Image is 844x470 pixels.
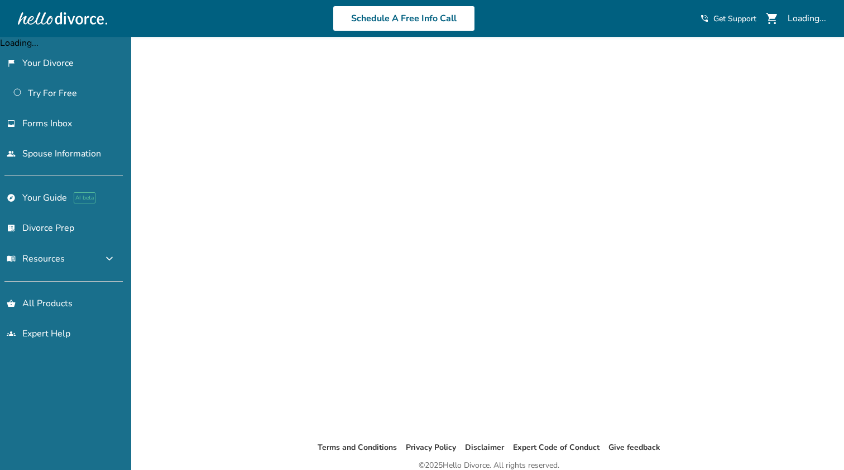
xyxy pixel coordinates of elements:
[7,299,16,308] span: shopping_basket
[7,224,16,232] span: list_alt_check
[7,253,65,265] span: Resources
[765,12,779,25] span: shopping_cart
[7,329,16,338] span: groups
[103,252,116,265] span: expand_more
[7,193,16,202] span: explore
[22,117,72,130] span: Forms Inbox
[406,442,456,453] a: Privacy Policy
[7,254,16,263] span: menu_book
[7,119,16,128] span: inbox
[465,441,504,454] li: Disclaimer
[74,192,95,203] span: AI beta
[513,442,600,453] a: Expert Code of Conduct
[713,13,756,24] span: Get Support
[7,59,16,68] span: flag_2
[700,13,756,24] a: phone_in_talkGet Support
[700,14,709,23] span: phone_in_talk
[608,441,660,454] li: Give feedback
[788,12,826,25] div: Loading...
[333,6,475,31] a: Schedule A Free Info Call
[318,442,397,453] a: Terms and Conditions
[7,149,16,158] span: people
